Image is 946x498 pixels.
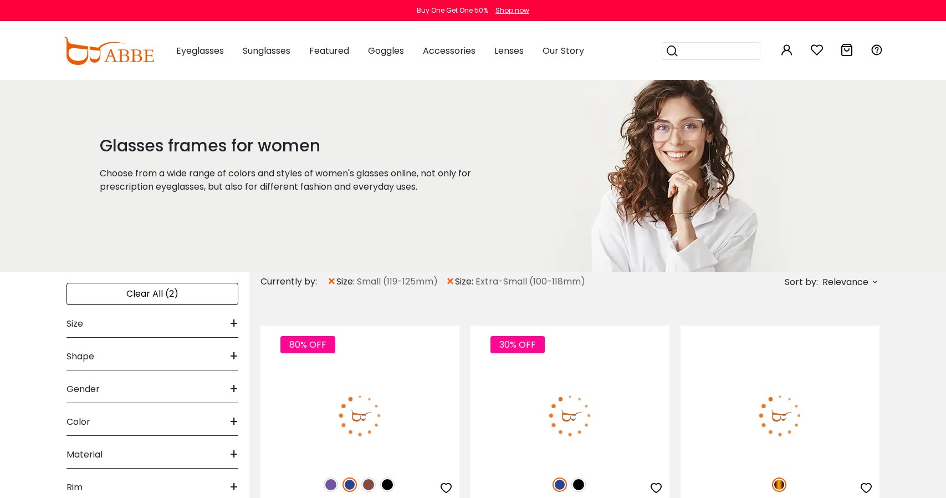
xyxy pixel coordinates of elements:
[446,272,455,292] span: ×
[280,336,335,353] span: 80% OFF
[229,409,238,435] span: +
[63,37,154,65] img: abbeglasses.com
[455,275,475,288] span: size:
[67,283,238,305] div: Clear All (2)
[475,275,585,288] span: Extra-Small (100-118mm)
[342,477,357,492] img: Blue
[327,272,336,292] span: ×
[229,343,238,370] span: +
[100,136,503,156] h1: Glasses frames for women
[67,311,83,337] span: Size
[772,477,786,492] img: Tortoise
[543,44,584,57] span: Our Story
[490,336,545,353] span: 30% OFF
[336,275,357,288] span: size:
[495,6,529,16] div: Shop now
[357,275,438,288] span: Small (119-125mm)
[423,44,475,57] span: Accessories
[229,376,238,403] span: +
[176,44,224,57] span: Eyeglasses
[822,272,868,292] span: Relevance
[490,6,529,15] a: Shop now
[229,311,238,337] span: +
[571,477,586,492] img: Black
[324,477,338,492] img: Purple
[67,376,100,403] span: Gender
[471,365,669,465] img: Blue Olga - Plastic Eyeglasses
[361,477,376,492] img: Brown
[417,6,488,16] div: Buy One Get One 50%
[260,365,459,465] img: Blue Hannah - Acetate ,Universal Bridge Fit
[67,343,94,370] span: Shape
[67,441,103,468] span: Material
[530,78,812,272] img: glasses frames for women
[100,167,503,194] p: Choose from a wide range of colors and styles of women's glasses online, not only for prescriptio...
[243,44,290,57] span: Sunglasses
[785,276,818,288] span: Sort by:
[494,44,524,57] span: Lenses
[681,365,879,465] img: Tortoise Sazava - Acetate ,Universal Bridge Fit
[368,44,404,57] span: Goggles
[553,477,567,492] img: Blue
[67,409,90,435] span: Color
[229,441,238,468] span: +
[260,272,327,292] div: Currently by:
[380,477,395,492] img: Black
[309,44,349,57] span: Featured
